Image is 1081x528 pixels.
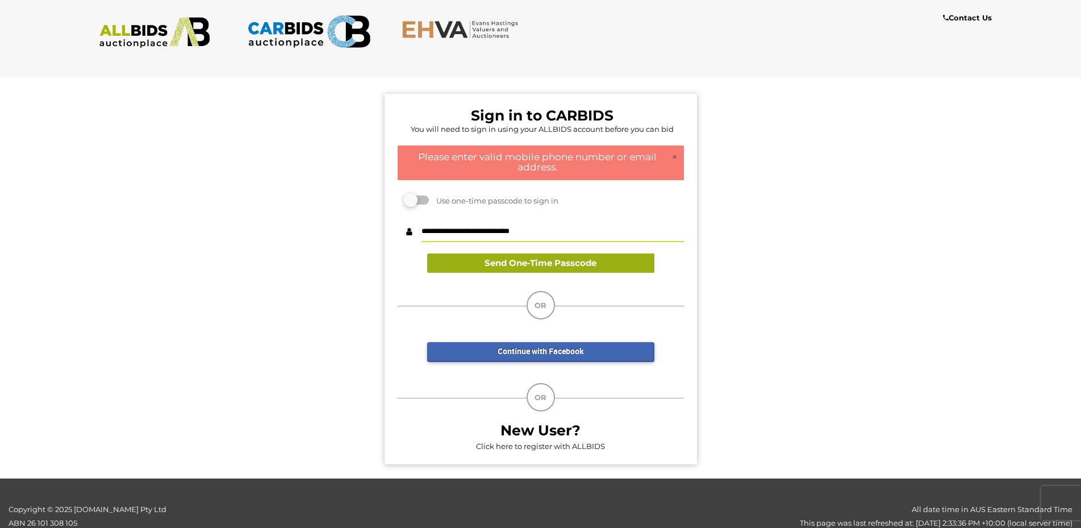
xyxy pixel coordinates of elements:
[527,291,555,319] div: OR
[500,422,581,439] b: New User?
[404,152,678,173] h4: Please enter valid mobile phone number or email address.
[671,152,678,163] a: ×
[431,196,558,205] span: Use one-time passcode to sign in
[247,11,370,52] img: CARBIDS.com.au
[427,253,654,273] button: Send One-Time Passcode
[943,13,992,22] b: Contact Us
[427,342,654,362] a: Continue with Facebook
[402,20,525,39] img: EHVA.com.au
[943,11,995,24] a: Contact Us
[471,107,613,124] b: Sign in to CARBIDS
[476,442,605,451] a: Click here to register with ALLBIDS
[400,125,684,133] h5: You will need to sign in using your ALLBIDS account before you can bid
[527,383,555,411] div: OR
[93,17,216,48] img: ALLBIDS.com.au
